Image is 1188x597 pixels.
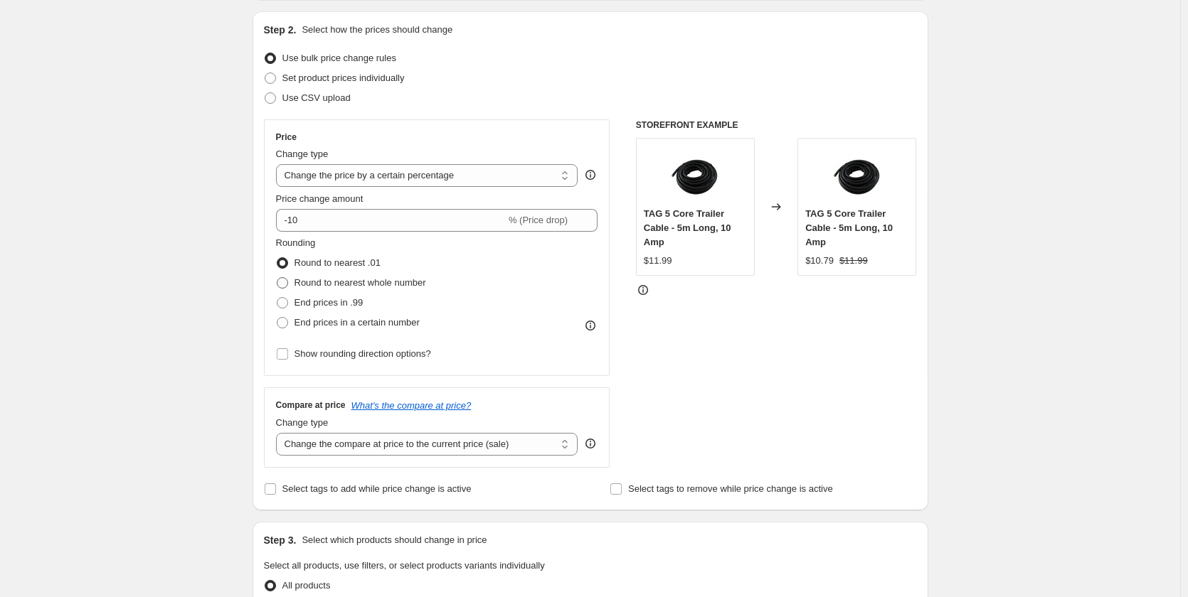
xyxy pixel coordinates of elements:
[264,533,297,547] h2: Step 3.
[264,560,545,571] span: Select all products, use filters, or select products variants individually
[805,208,893,247] span: TAG 5 Core Trailer Cable - 5m Long, 10 Amp
[295,277,426,288] span: Round to nearest whole number
[282,53,396,63] span: Use bulk price change rules
[295,317,420,328] span: End prices in a certain number
[276,209,506,232] input: -15
[829,146,886,203] img: UNT024_d6a8a713-4772-4f58-aae2-adbc554eebc2_80x.jpg
[276,237,316,248] span: Rounding
[295,297,364,308] span: End prices in .99
[583,436,598,451] div: help
[282,483,472,494] span: Select tags to add while price change is active
[302,533,487,547] p: Select which products should change in price
[583,168,598,182] div: help
[509,215,568,225] span: % (Price drop)
[636,119,917,131] h6: STOREFRONT EXAMPLE
[667,146,723,203] img: UNT024_d6a8a713-4772-4f58-aae2-adbc554eebc2_80x.jpg
[351,400,472,411] button: What's the compare at price?
[276,131,297,143] h3: Price
[295,348,431,359] span: Show rounding direction options?
[839,254,868,268] strike: $11.99
[276,417,329,428] span: Change type
[276,399,346,411] h3: Compare at price
[805,254,834,268] div: $10.79
[264,23,297,37] h2: Step 2.
[644,208,731,247] span: TAG 5 Core Trailer Cable - 5m Long, 10 Amp
[282,92,351,103] span: Use CSV upload
[276,193,364,204] span: Price change amount
[644,254,672,268] div: $11.99
[295,257,381,268] span: Round to nearest .01
[628,483,833,494] span: Select tags to remove while price change is active
[302,23,452,37] p: Select how the prices should change
[282,580,331,591] span: All products
[282,72,405,83] span: Set product prices individually
[276,149,329,159] span: Change type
